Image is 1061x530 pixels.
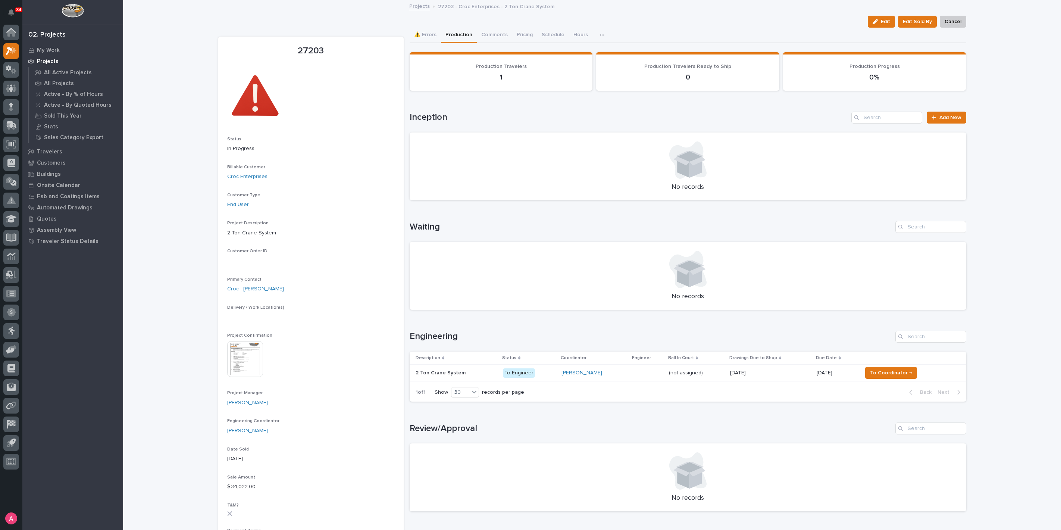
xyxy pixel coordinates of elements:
[29,132,123,143] a: Sales Category Export
[62,4,84,18] img: Workspace Logo
[227,313,395,321] p: -
[410,112,849,123] h1: Inception
[903,17,932,26] span: Edit Sold By
[945,17,961,26] span: Cancel
[227,249,267,253] span: Customer Order ID
[227,193,260,197] span: Customer Type
[22,168,123,180] a: Buildings
[792,73,957,82] p: 0%
[477,28,512,43] button: Comments
[644,64,731,69] span: Production Travelers Ready to Ship
[419,73,584,82] p: 1
[44,102,112,109] p: Active - By Quoted Hours
[881,18,890,25] span: Edit
[37,58,59,65] p: Projects
[632,354,651,362] p: Engineer
[482,389,524,396] p: records per page
[938,389,954,396] span: Next
[633,370,663,376] p: -
[227,277,262,282] span: Primary Contact
[29,110,123,121] a: Sold This Year
[903,389,935,396] button: Back
[419,183,957,191] p: No records
[227,201,249,209] a: End User
[816,354,837,362] p: Due Date
[410,423,892,434] h1: Review/Approval
[44,69,92,76] p: All Active Projects
[669,368,704,376] p: (not assigned)
[44,80,74,87] p: All Projects
[22,44,123,56] a: My Work
[37,227,76,234] p: Assembly View
[29,121,123,132] a: Stats
[438,2,554,10] p: 27203 - Croc Enterprises - 2 Ton Crane System
[410,383,432,402] p: 1 of 1
[37,171,61,178] p: Buildings
[28,31,66,39] div: 02. Projects
[849,64,900,69] span: Production Progress
[868,16,895,28] button: Edit
[730,368,747,376] p: [DATE]
[29,89,123,99] a: Active - By % of Hours
[44,134,103,141] p: Sales Category Export
[16,7,21,12] p: 34
[227,229,395,237] p: 2 Ton Crane System
[605,73,770,82] p: 0
[895,423,966,434] input: Search
[37,182,80,189] p: Onsite Calendar
[22,202,123,213] a: Automated Drawings
[410,28,441,43] button: ⚠️ Errors
[895,331,966,343] input: Search
[44,124,58,130] p: Stats
[29,67,123,78] a: All Active Projects
[416,368,467,376] p: 2 Ton Crane System
[44,91,103,98] p: Active - By % of Hours
[476,64,527,69] span: Production Travelers
[37,238,98,245] p: Traveler Status Details
[537,28,569,43] button: Schedule
[227,427,268,435] a: [PERSON_NAME]
[851,112,922,124] input: Search
[817,370,856,376] p: [DATE]
[870,368,912,377] span: To Coordinator →
[227,137,241,141] span: Status
[561,370,602,376] a: [PERSON_NAME]
[37,160,66,166] p: Customers
[502,354,516,362] p: Status
[227,455,395,463] p: [DATE]
[22,236,123,247] a: Traveler Status Details
[227,391,263,395] span: Project Manager
[22,157,123,168] a: Customers
[927,112,966,124] a: Add New
[29,78,123,88] a: All Projects
[227,46,395,56] p: 27203
[895,221,966,233] div: Search
[939,115,961,120] span: Add New
[227,483,395,491] p: $ 34,022.00
[898,16,937,28] button: Edit Sold By
[512,28,537,43] button: Pricing
[3,4,19,20] button: Notifications
[227,419,279,423] span: Engineering Coordinator
[22,224,123,236] a: Assembly View
[227,145,395,153] p: In Progress
[22,146,123,157] a: Travelers
[37,205,93,211] p: Automated Drawings
[44,113,82,119] p: Sold This Year
[22,191,123,202] a: Fab and Coatings Items
[37,149,62,155] p: Travelers
[37,47,60,54] p: My Work
[37,193,100,200] p: Fab and Coatings Items
[441,28,477,43] button: Production
[22,213,123,224] a: Quotes
[935,389,966,396] button: Next
[940,16,966,28] button: Cancel
[410,222,892,233] h1: Waiting
[227,221,269,225] span: Project Description
[227,399,268,407] a: [PERSON_NAME]
[227,447,249,452] span: Date Sold
[668,354,694,362] p: Ball In Court
[410,331,892,342] h1: Engineering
